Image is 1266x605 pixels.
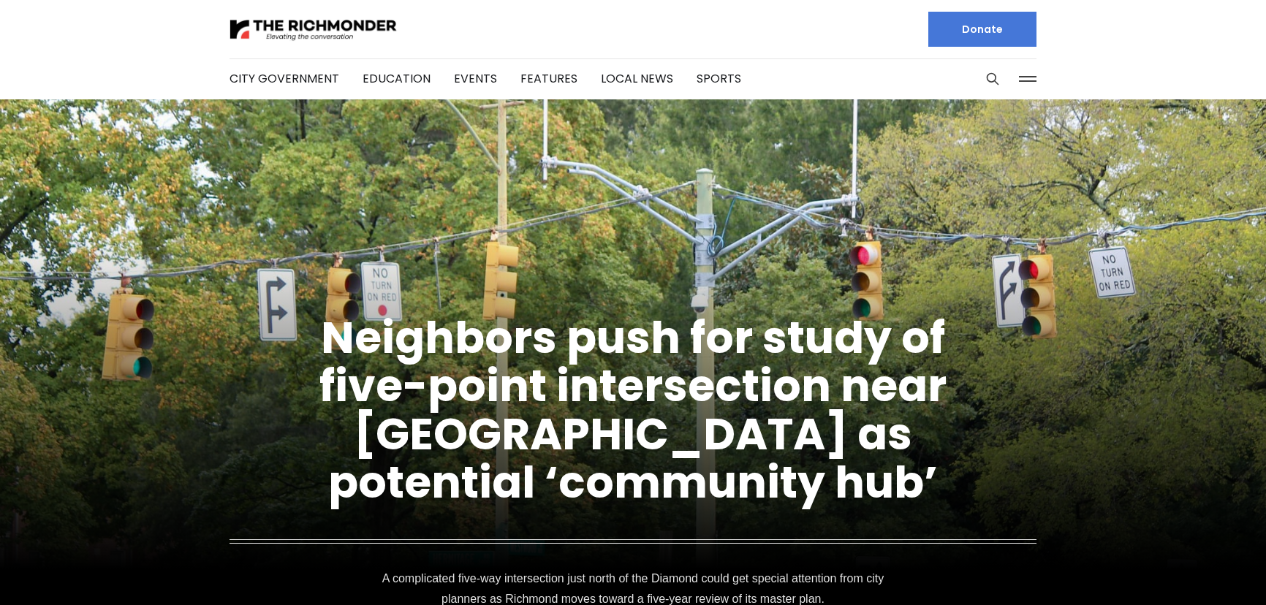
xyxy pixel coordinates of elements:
button: Search this site [982,68,1004,90]
a: Features [520,70,577,87]
a: Donate [928,12,1036,47]
a: Education [363,70,431,87]
a: Local News [601,70,673,87]
a: Sports [697,70,741,87]
a: City Government [230,70,339,87]
a: Neighbors push for study of five-point intersection near [GEOGRAPHIC_DATA] as potential ‘communit... [319,307,947,513]
img: The Richmonder [230,17,398,42]
a: Events [454,70,497,87]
